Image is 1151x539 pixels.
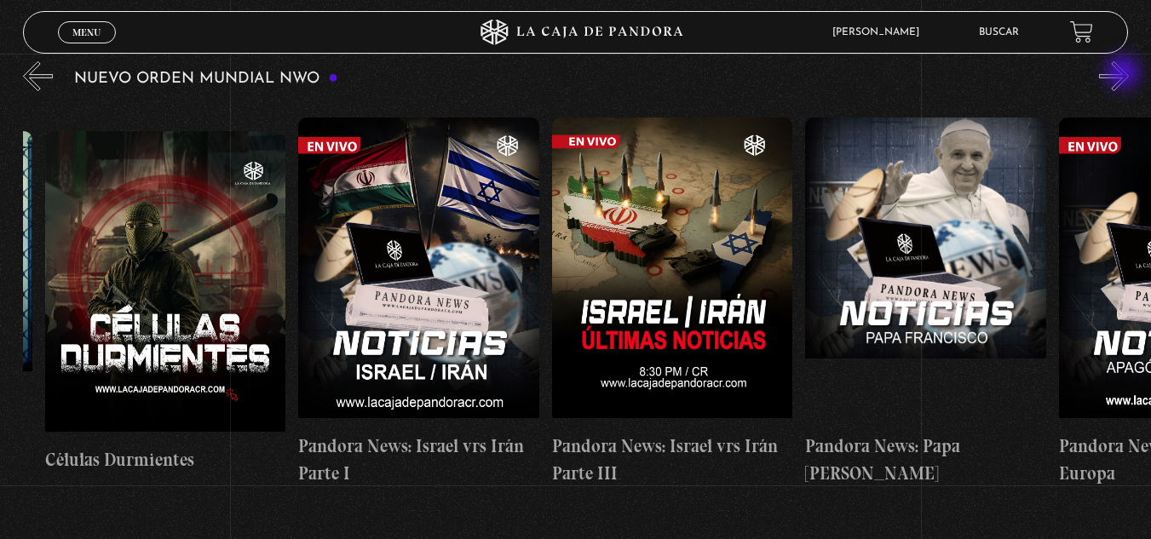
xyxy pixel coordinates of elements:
[824,27,936,37] span: [PERSON_NAME]
[805,104,1046,500] a: Pandora News: Papa [PERSON_NAME]
[1070,20,1093,43] a: View your shopping cart
[74,71,338,87] h3: Nuevo Orden Mundial NWO
[979,27,1019,37] a: Buscar
[45,104,286,500] a: Células Durmientes
[66,41,106,53] span: Cerrar
[72,27,101,37] span: Menu
[23,61,53,91] button: Previous
[552,433,793,486] h4: Pandora News: Israel vrs Irán Parte III
[1099,61,1129,91] button: Next
[298,433,539,486] h4: Pandora News: Israel vrs Irán Parte I
[805,433,1046,486] h4: Pandora News: Papa [PERSON_NAME]
[298,104,539,500] a: Pandora News: Israel vrs Irán Parte I
[552,104,793,500] a: Pandora News: Israel vrs Irán Parte III
[45,446,286,473] h4: Células Durmientes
